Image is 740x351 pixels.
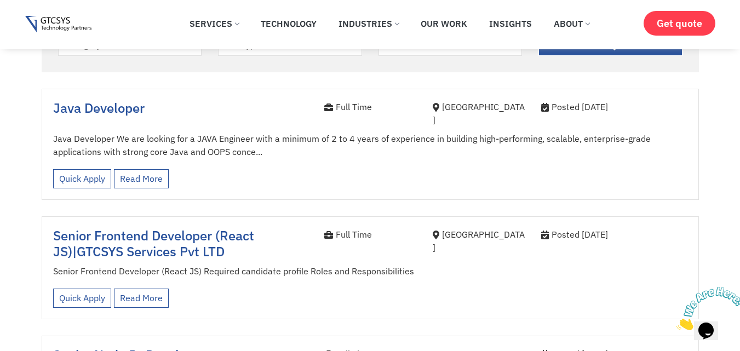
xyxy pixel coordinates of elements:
[53,289,111,308] a: Quick Apply
[253,11,325,36] a: Technology
[546,11,598,36] a: About
[324,100,416,113] div: Full Time
[330,11,407,36] a: Industries
[481,11,540,36] a: Insights
[4,4,72,48] img: Chat attention grabber
[324,228,416,241] div: Full Time
[644,11,715,36] a: Get quote
[412,11,475,36] a: Our Work
[53,99,145,117] a: Java Developer
[541,100,687,113] div: Posted [DATE]
[181,11,247,36] a: Services
[433,228,525,254] div: [GEOGRAPHIC_DATA]
[53,227,254,260] a: Senior Frontend Developer (React JS)|GTCSYS Services Pvt LTD
[114,289,169,308] a: Read More
[77,243,225,260] span: GTCSYS Services Pvt LTD
[541,228,687,241] div: Posted [DATE]
[53,227,254,260] span: Senior Frontend Developer (React JS)
[114,169,169,188] a: Read More
[433,100,525,126] div: [GEOGRAPHIC_DATA]
[657,18,702,29] span: Get quote
[53,132,687,158] p: Java Developer We are looking for a JAVA Engineer with a minimum of 2 to 4 years of experience in...
[53,264,687,278] p: Senior Frontend Developer (React JS) Required candidate profile Roles and Responsibilities
[53,169,111,188] a: Quick Apply
[25,16,91,33] img: Gtcsys logo
[672,283,740,335] iframe: chat widget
